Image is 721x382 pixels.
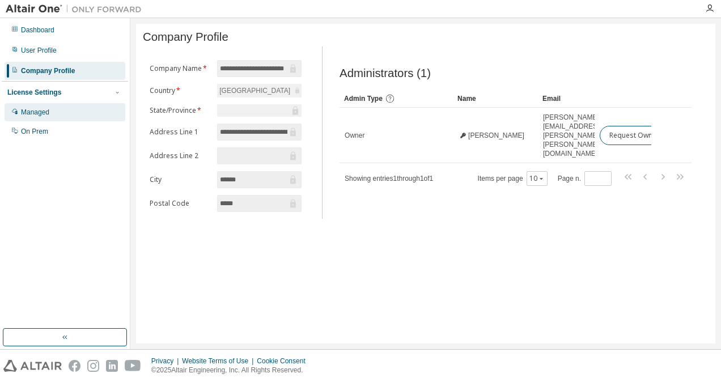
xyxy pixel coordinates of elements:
[69,360,80,372] img: facebook.svg
[257,356,312,366] div: Cookie Consent
[218,84,292,97] div: [GEOGRAPHIC_DATA]
[7,88,61,97] div: License Settings
[150,199,210,208] label: Postal Code
[21,46,57,55] div: User Profile
[543,113,604,158] span: [PERSON_NAME][EMAIL_ADDRESS][PERSON_NAME][PERSON_NAME][DOMAIN_NAME]
[21,127,48,136] div: On Prem
[151,366,312,375] p: © 2025 Altair Engineering, Inc. All Rights Reserved.
[150,86,210,95] label: Country
[457,90,533,108] div: Name
[345,175,433,182] span: Showing entries 1 through 1 of 1
[21,108,49,117] div: Managed
[529,174,545,183] button: 10
[340,67,431,80] span: Administrators (1)
[600,126,695,145] button: Request Owner Change
[6,3,147,15] img: Altair One
[150,106,210,115] label: State/Province
[344,95,383,103] span: Admin Type
[150,151,210,160] label: Address Line 2
[468,131,524,140] span: [PERSON_NAME]
[106,360,118,372] img: linkedin.svg
[182,356,257,366] div: Website Terms of Use
[21,26,54,35] div: Dashboard
[345,131,364,140] span: Owner
[3,360,62,372] img: altair_logo.svg
[21,66,75,75] div: Company Profile
[125,360,141,372] img: youtube.svg
[542,90,590,108] div: Email
[143,31,228,44] span: Company Profile
[150,175,210,184] label: City
[478,171,548,186] span: Items per page
[150,128,210,137] label: Address Line 1
[217,84,302,97] div: [GEOGRAPHIC_DATA]
[151,356,182,366] div: Privacy
[558,171,612,186] span: Page n.
[150,64,210,73] label: Company Name
[87,360,99,372] img: instagram.svg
